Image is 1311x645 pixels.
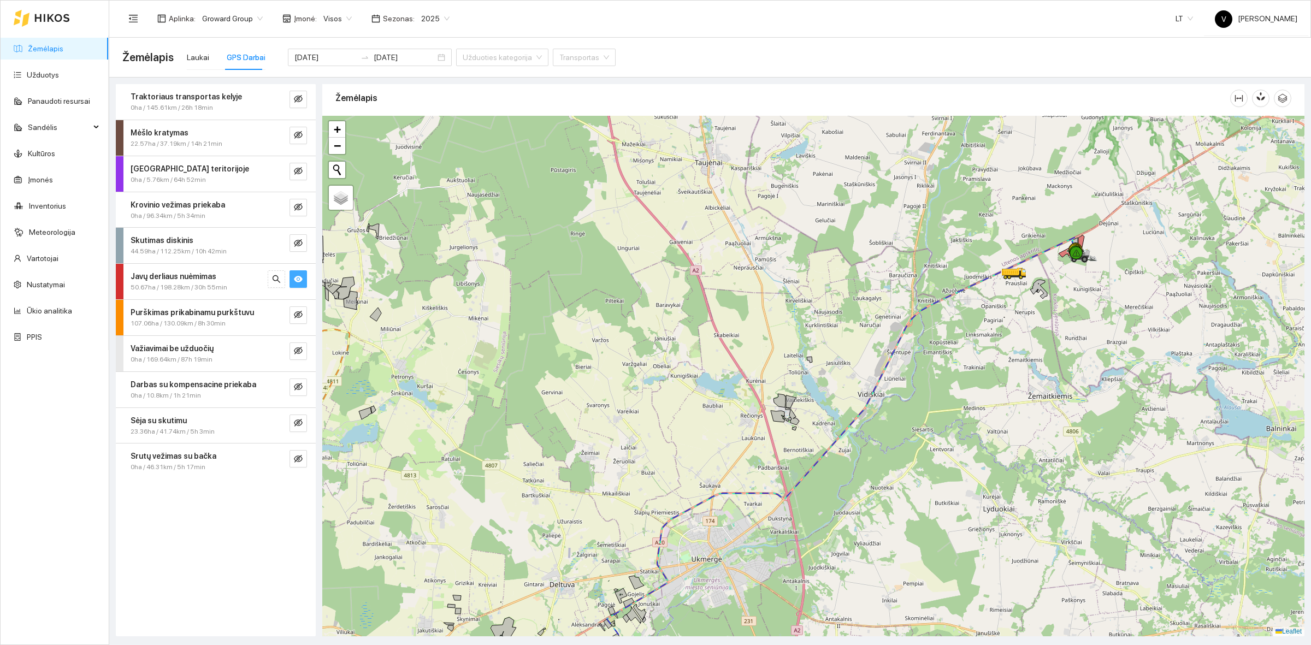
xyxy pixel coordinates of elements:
span: eye-invisible [294,94,303,105]
strong: Mėšlo kratymas [131,128,188,137]
div: Sėja su skutimu23.36ha / 41.74km / 5h 3mineye-invisible [116,408,316,443]
span: LT [1176,10,1193,27]
span: − [334,139,341,152]
div: Darbas su kompensacine priekaba0ha / 10.8km / 1h 21mineye-invisible [116,372,316,407]
span: 0ha / 5.76km / 64h 52min [131,175,206,185]
span: 44.59ha / 112.25km / 10h 42min [131,246,227,257]
a: Vartotojai [27,254,58,263]
div: Javų derliaus nuėmimas50.67ha / 198.28km / 30h 55minsearcheye [116,264,316,299]
span: Groward Group [202,10,263,27]
div: Skutimas diskinis44.59ha / 112.25km / 10h 42mineye-invisible [116,228,316,263]
button: eye-invisible [290,234,307,252]
span: 0ha / 10.8km / 1h 21min [131,390,201,401]
span: Visos [323,10,352,27]
span: menu-fold [128,14,138,23]
span: 0ha / 145.61km / 26h 18min [131,103,213,113]
span: 22.57ha / 37.19km / 14h 21min [131,139,222,149]
span: Aplinka : [169,13,196,25]
strong: Darbas su kompensacine priekaba [131,380,256,389]
span: 2025 [421,10,450,27]
div: Traktoriaus transportas kelyje0ha / 145.61km / 26h 18mineye-invisible [116,84,316,120]
button: eye-invisible [290,91,307,108]
span: Žemėlapis [122,49,174,66]
a: Įmonės [28,175,53,184]
strong: Purškimas prikabinamu purkštuvu [131,308,254,317]
span: eye-invisible [294,382,303,393]
span: eye-invisible [294,346,303,357]
a: PPIS [27,333,42,341]
span: shop [282,14,291,23]
span: eye-invisible [294,454,303,465]
a: Užduotys [27,70,59,79]
span: eye-invisible [294,239,303,249]
strong: Sėja su skutimu [131,416,187,425]
strong: Traktoriaus transportas kelyje [131,92,242,101]
button: eye-invisible [290,199,307,216]
span: column-width [1231,94,1247,103]
button: eye-invisible [290,306,307,324]
button: eye-invisible [290,127,307,144]
a: Panaudoti resursai [28,97,90,105]
span: Įmonė : [294,13,317,25]
div: Mėšlo kratymas22.57ha / 37.19km / 14h 21mineye-invisible [116,120,316,156]
a: Zoom in [329,121,345,138]
span: eye-invisible [294,167,303,177]
span: layout [157,14,166,23]
span: 107.06ha / 130.09km / 8h 30min [131,318,226,329]
a: Leaflet [1275,628,1302,635]
div: Purškimas prikabinamu purkštuvu107.06ha / 130.09km / 8h 30mineye-invisible [116,300,316,335]
span: eye-invisible [294,310,303,321]
strong: Javų derliaus nuėmimas [131,272,216,281]
span: eye-invisible [294,203,303,213]
button: search [268,270,285,288]
div: Žemėlapis [335,82,1230,114]
button: eye-invisible [290,378,307,396]
button: Initiate a new search [329,162,345,178]
span: calendar [371,14,380,23]
button: eye-invisible [290,450,307,468]
span: 23.36ha / 41.74km / 5h 3min [131,427,215,437]
button: eye-invisible [290,415,307,432]
span: 0ha / 169.64km / 87h 19min [131,354,212,365]
strong: Važiavimai be užduočių [131,344,214,353]
strong: Krovinio vežimas priekaba [131,200,225,209]
a: Žemėlapis [28,44,63,53]
input: Pradžios data [294,51,356,63]
span: search [272,275,281,285]
span: 0ha / 96.34km / 5h 34min [131,211,205,221]
button: eye-invisible [290,342,307,360]
span: eye-invisible [294,418,303,429]
input: Pabaigos data [374,51,435,63]
div: [GEOGRAPHIC_DATA] teritorijoje0ha / 5.76km / 64h 52mineye-invisible [116,156,316,192]
span: to [361,53,369,62]
div: Laukai [187,51,209,63]
a: Zoom out [329,138,345,154]
span: + [334,122,341,136]
button: eye-invisible [290,163,307,180]
div: Važiavimai be užduočių0ha / 169.64km / 87h 19mineye-invisible [116,336,316,371]
span: eye [294,275,303,285]
button: eye [290,270,307,288]
span: Sandėlis [28,116,90,138]
a: Layers [329,186,353,210]
a: Nustatymai [27,280,65,289]
div: Srutų vežimas su bačka0ha / 46.31km / 5h 17mineye-invisible [116,443,316,479]
a: Kultūros [28,149,55,158]
a: Inventorius [29,202,66,210]
strong: [GEOGRAPHIC_DATA] teritorijoje [131,164,249,173]
span: eye-invisible [294,131,303,141]
span: 0ha / 46.31km / 5h 17min [131,462,205,472]
span: swap-right [361,53,369,62]
button: menu-fold [122,8,144,29]
strong: Skutimas diskinis [131,236,193,245]
span: V [1221,10,1226,28]
span: Sezonas : [383,13,415,25]
button: column-width [1230,90,1248,107]
a: Ūkio analitika [27,306,72,315]
span: 50.67ha / 198.28km / 30h 55min [131,282,227,293]
div: GPS Darbai [227,51,265,63]
div: Krovinio vežimas priekaba0ha / 96.34km / 5h 34mineye-invisible [116,192,316,228]
a: Meteorologija [29,228,75,236]
span: [PERSON_NAME] [1215,14,1297,23]
strong: Srutų vežimas su bačka [131,452,216,460]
